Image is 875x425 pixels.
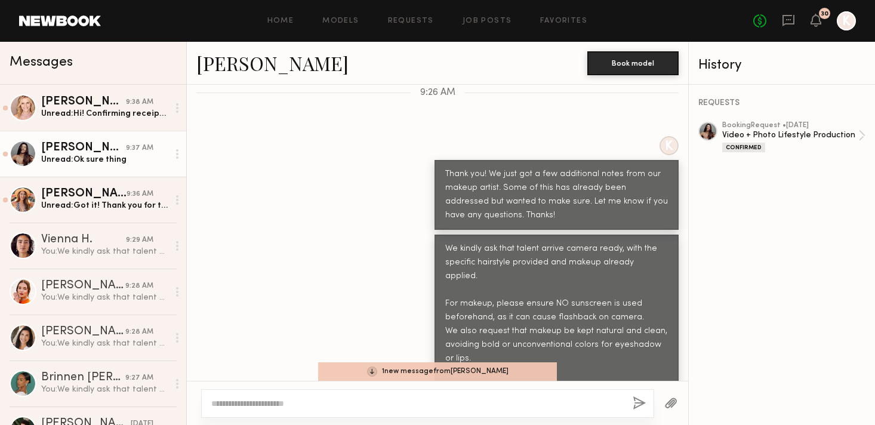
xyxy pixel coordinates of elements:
[420,88,455,98] span: 9:26 AM
[41,108,168,119] div: Unread: Hi! Confirming receipt. Also, will there be another call sheet later or is 3 pm my final ...
[41,96,126,108] div: [PERSON_NAME]
[722,130,858,141] div: Video + Photo Lifestyle Production
[463,17,512,25] a: Job Posts
[445,168,668,223] div: Thank you! We just got a few additional notes from our makeup artist. Some of this has already be...
[196,50,349,76] a: [PERSON_NAME]
[318,362,557,381] div: 1 new message from [PERSON_NAME]
[41,154,168,165] div: Unread: Ok sure thing
[41,292,168,303] div: You: We kindly ask that talent arrive camera ready, with the specific hairstyle provided and make...
[41,246,168,257] div: You: We kindly ask that talent arrive camera ready, with the specific hairstyle provided and make...
[388,17,434,25] a: Requests
[125,372,153,384] div: 9:27 AM
[41,200,168,211] div: Unread: Got it! Thank you for the update
[126,97,153,108] div: 9:38 AM
[722,122,865,152] a: bookingRequest •[DATE]Video + Photo Lifestyle ProductionConfirmed
[322,17,359,25] a: Models
[587,57,679,67] a: Book model
[540,17,587,25] a: Favorites
[698,58,865,72] div: History
[41,338,168,349] div: You: We kindly ask that talent arrive camera ready, with the specific hairstyle provided and make...
[41,280,125,292] div: [PERSON_NAME]
[41,384,168,395] div: You: We kindly ask that talent arrive camera ready, with the specific hairstyle provided and make...
[41,326,125,338] div: [PERSON_NAME]
[41,142,126,154] div: [PERSON_NAME]
[587,51,679,75] button: Book model
[41,372,125,384] div: Brinnen [PERSON_NAME]
[267,17,294,25] a: Home
[837,11,856,30] a: K
[127,189,153,200] div: 9:36 AM
[41,188,127,200] div: [PERSON_NAME]
[126,143,153,154] div: 9:37 AM
[722,122,858,130] div: booking Request • [DATE]
[41,234,126,246] div: Vienna H.
[445,242,668,393] div: We kindly ask that talent arrive camera ready, with the specific hairstyle provided and makeup al...
[10,56,73,69] span: Messages
[125,281,153,292] div: 9:28 AM
[698,99,865,107] div: REQUESTS
[821,11,828,17] div: 30
[126,235,153,246] div: 9:29 AM
[125,327,153,338] div: 9:28 AM
[722,143,765,152] div: Confirmed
